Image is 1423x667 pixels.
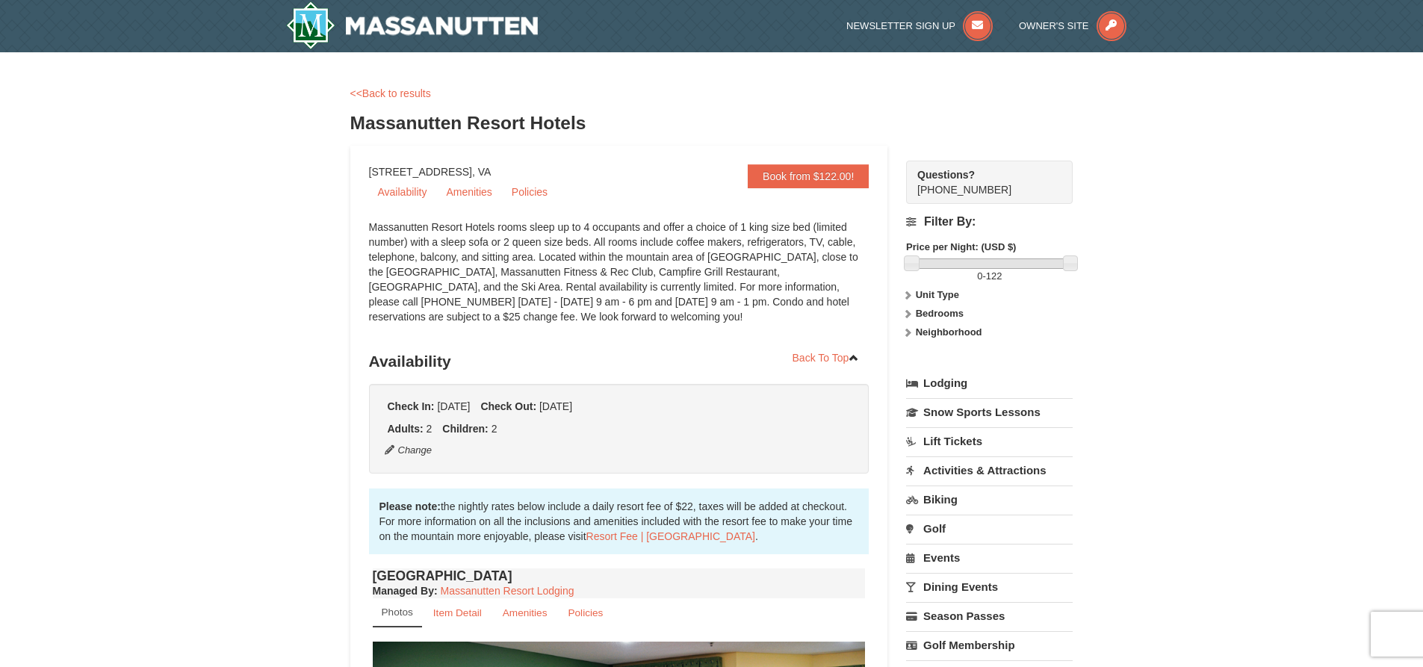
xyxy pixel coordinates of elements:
[586,530,755,542] a: Resort Fee | [GEOGRAPHIC_DATA]
[986,270,1002,282] span: 122
[388,400,435,412] strong: Check In:
[379,500,441,512] strong: Please note:
[906,456,1073,484] a: Activities & Attractions
[369,220,869,339] div: Massanutten Resort Hotels rooms sleep up to 4 occupants and offer a choice of 1 king size bed (li...
[906,370,1073,397] a: Lodging
[1019,20,1089,31] span: Owner's Site
[382,606,413,618] small: Photos
[539,400,572,412] span: [DATE]
[427,423,433,435] span: 2
[424,598,492,627] a: Item Detail
[1019,20,1126,31] a: Owner's Site
[492,423,497,435] span: 2
[906,398,1073,426] a: Snow Sports Lessons
[442,423,488,435] strong: Children:
[906,427,1073,455] a: Lift Tickets
[503,607,548,618] small: Amenities
[906,602,1073,630] a: Season Passes
[977,270,982,282] span: 0
[437,400,470,412] span: [DATE]
[846,20,993,31] a: Newsletter Sign Up
[373,585,438,597] strong: :
[441,585,574,597] a: Massanutten Resort Lodging
[350,108,1073,138] h3: Massanutten Resort Hotels
[350,87,431,99] a: <<Back to results
[917,169,975,181] strong: Questions?
[783,347,869,369] a: Back To Top
[748,164,869,188] a: Book from $122.00!
[916,308,964,319] strong: Bedrooms
[916,326,982,338] strong: Neighborhood
[493,598,557,627] a: Amenities
[906,515,1073,542] a: Golf
[906,573,1073,601] a: Dining Events
[906,215,1073,229] h4: Filter By:
[503,181,557,203] a: Policies
[906,241,1016,252] strong: Price per Night: (USD $)
[369,181,436,203] a: Availability
[286,1,539,49] img: Massanutten Resort Logo
[558,598,613,627] a: Policies
[388,423,424,435] strong: Adults:
[384,442,433,459] button: Change
[906,544,1073,571] a: Events
[906,631,1073,659] a: Golf Membership
[373,568,866,583] h4: [GEOGRAPHIC_DATA]
[369,488,869,554] div: the nightly rates below include a daily resort fee of $22, taxes will be added at checkout. For m...
[433,607,482,618] small: Item Detail
[480,400,536,412] strong: Check Out:
[373,585,434,597] span: Managed By
[373,598,422,627] a: Photos
[916,289,959,300] strong: Unit Type
[437,181,500,203] a: Amenities
[917,167,1046,196] span: [PHONE_NUMBER]
[286,1,539,49] a: Massanutten Resort
[369,347,869,376] h3: Availability
[906,269,1073,284] label: -
[568,607,603,618] small: Policies
[846,20,955,31] span: Newsletter Sign Up
[906,485,1073,513] a: Biking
